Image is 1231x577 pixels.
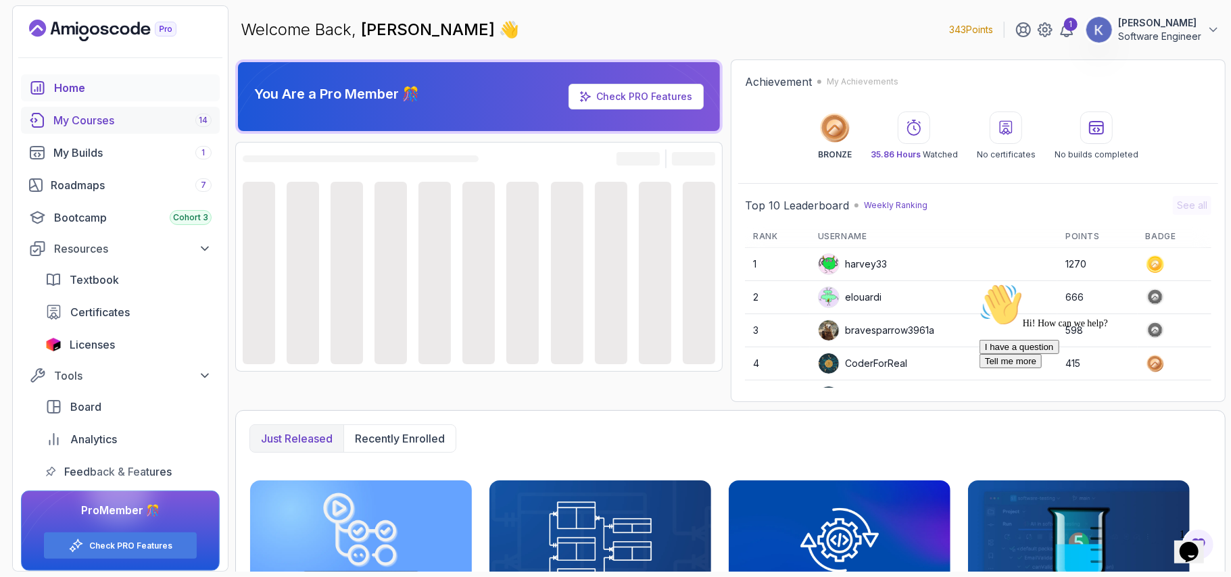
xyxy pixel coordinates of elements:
th: Badge [1138,226,1212,248]
a: licenses [37,331,220,358]
p: You Are a Pro Member 🎊 [254,84,419,103]
h2: Top 10 Leaderboard [745,197,849,214]
div: Resources [54,241,212,257]
p: 343 Points [949,23,993,36]
button: I have a question [5,62,85,76]
iframe: chat widget [974,278,1217,516]
a: Check PRO Features [569,84,704,109]
p: Just released [261,430,333,447]
a: bootcamp [21,204,220,231]
th: Username [810,226,1057,248]
div: elouardi [818,286,882,308]
span: 35.86 Hours [871,149,921,159]
img: default monster avatar [819,254,839,274]
button: Recently enrolled [343,425,456,452]
div: Tools [54,368,212,384]
a: roadmaps [21,172,220,199]
span: Feedback & Features [64,463,172,480]
p: Software Engineer [1118,30,1201,43]
div: My Builds [53,145,212,161]
th: Points [1057,226,1137,248]
span: 14 [199,115,208,126]
p: No builds completed [1055,149,1138,160]
a: certificates [37,299,220,326]
td: 1270 [1057,248,1137,281]
span: 7 [201,180,206,191]
a: courses [21,107,220,134]
p: Welcome Back, [241,19,519,41]
button: Tools [21,363,220,388]
a: Landing page [29,20,208,41]
span: Textbook [70,272,119,288]
iframe: chat widget [1174,523,1217,563]
a: home [21,74,220,101]
div: CoderForReal [818,353,907,374]
a: textbook [37,266,220,293]
button: Check PRO Features [43,532,197,559]
p: Watched [871,149,958,160]
span: Licenses [70,336,115,353]
div: 1 [1064,18,1078,31]
img: jetbrains icon [45,338,62,351]
td: 3 [745,314,810,347]
td: 4 [745,347,810,380]
span: 👋 [499,19,519,41]
button: See all [1173,196,1211,215]
img: user profile image [819,320,839,341]
span: Board [70,399,101,415]
div: Home [54,80,212,96]
th: Rank [745,226,810,248]
img: user profile image [819,386,839,407]
a: Check PRO Features [596,91,692,102]
td: 1 [745,248,810,281]
img: user profile image [1086,17,1112,43]
a: analytics [37,426,220,453]
td: 2 [745,281,810,314]
div: Apply5489 [818,386,894,407]
p: No certificates [977,149,1036,160]
button: user profile image[PERSON_NAME]Software Engineer [1086,16,1220,43]
button: Tell me more [5,76,68,91]
a: builds [21,139,220,166]
a: feedback [37,458,220,485]
p: BRONZE [818,149,852,160]
td: 5 [745,380,810,413]
span: Cohort 3 [173,212,208,223]
p: Recently enrolled [355,430,445,447]
div: My Courses [53,112,212,128]
img: default monster avatar [819,287,839,307]
a: Check PRO Features [89,541,172,551]
p: My Achievements [827,76,898,87]
h2: Achievement [745,74,812,90]
a: board [37,393,220,420]
span: 1 [202,147,206,158]
div: Roadmaps [51,177,212,193]
span: [PERSON_NAME] [361,20,499,39]
img: :wave: [5,5,49,49]
p: [PERSON_NAME] [1118,16,1201,30]
div: Bootcamp [54,209,212,226]
span: Analytics [70,431,117,447]
button: Just released [250,425,343,452]
img: user profile image [819,353,839,374]
span: Hi! How can we help? [5,41,134,51]
button: Resources [21,236,220,261]
div: bravesparrow3961a [818,320,934,341]
a: 1 [1059,22,1075,38]
span: Certificates [70,304,130,320]
p: Weekly Ranking [864,200,927,211]
div: 👋Hi! How can we help?I have a questionTell me more [5,5,249,91]
div: harvey33 [818,253,887,275]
